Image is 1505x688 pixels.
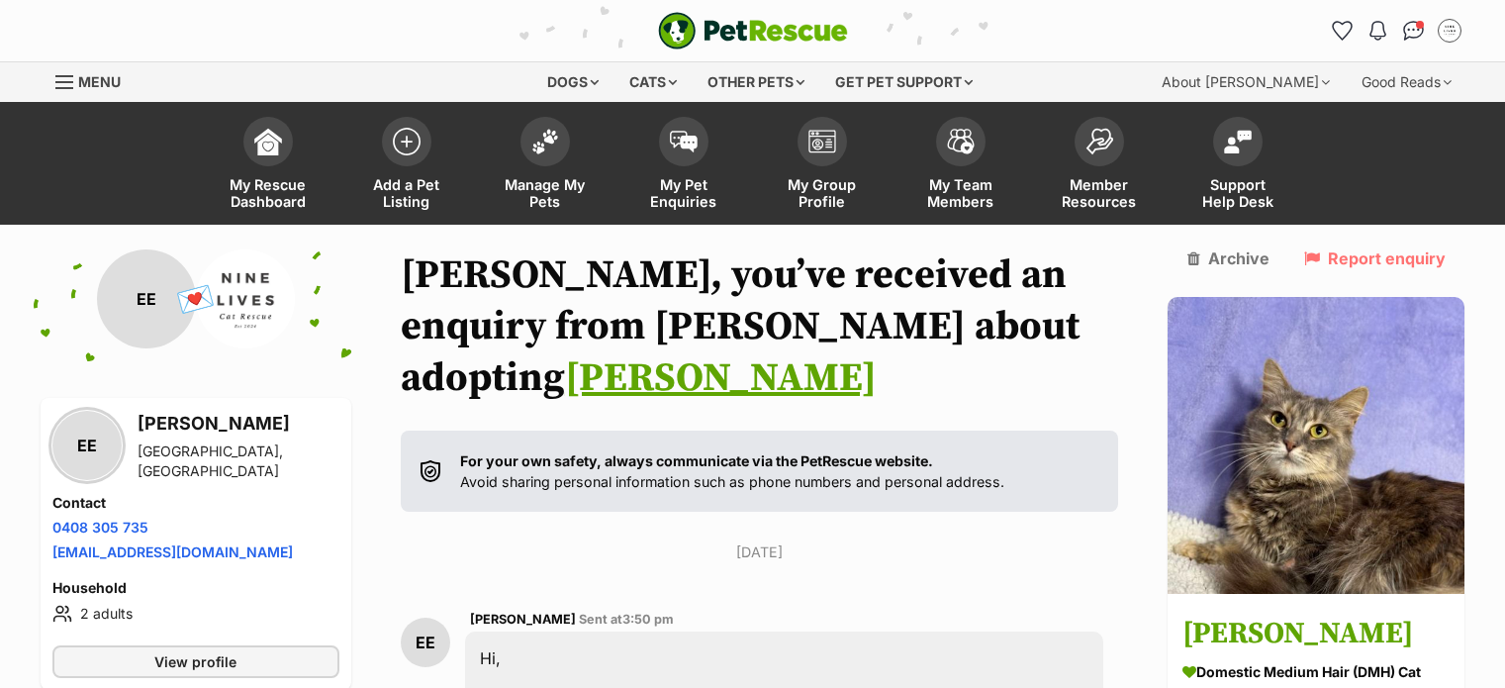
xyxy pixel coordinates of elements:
a: View profile [52,645,339,678]
p: [DATE] [401,541,1119,562]
span: [PERSON_NAME] [470,612,576,627]
div: [GEOGRAPHIC_DATA], [GEOGRAPHIC_DATA] [138,442,339,481]
a: Member Resources [1030,107,1169,225]
a: Favourites [1327,15,1359,47]
ul: Account quick links [1327,15,1465,47]
a: [PERSON_NAME] [565,353,877,403]
a: Menu [55,62,135,98]
span: My Pet Enquiries [639,176,728,210]
span: Add a Pet Listing [362,176,451,210]
li: 2 adults [52,602,339,626]
span: My Team Members [916,176,1005,210]
div: EE [401,618,450,667]
span: My Group Profile [778,176,867,210]
a: My Group Profile [753,107,892,225]
span: Manage My Pets [501,176,590,210]
div: Other pets [694,62,818,102]
a: Manage My Pets [476,107,614,225]
h1: [PERSON_NAME], you’ve received an enquiry from [PERSON_NAME] about adopting [401,249,1119,404]
h4: Household [52,578,339,598]
div: EE [97,249,196,348]
a: Add a Pet Listing [337,107,476,225]
div: About [PERSON_NAME] [1148,62,1344,102]
span: 💌 [173,278,218,321]
div: Good Reads [1348,62,1465,102]
img: chat-41dd97257d64d25036548639549fe6c8038ab92f7586957e7f3b1b290dea8141.svg [1403,21,1424,41]
img: Nine Lives Cat Rescue profile pic [196,249,295,348]
a: Archive [1187,249,1270,267]
div: Domestic Medium Hair (DMH) Cat [1182,662,1450,683]
a: Support Help Desk [1169,107,1307,225]
p: Avoid sharing personal information such as phone numbers and personal address. [460,450,1004,493]
img: manage-my-pets-icon-02211641906a0b7f246fdf0571729dbe1e7629f14944591b6c1af311fb30b64b.svg [531,129,559,154]
a: My Rescue Dashboard [199,107,337,225]
span: 3:50 pm [622,612,674,627]
div: Dogs [533,62,612,102]
h3: [PERSON_NAME] [1182,613,1450,657]
a: [EMAIL_ADDRESS][DOMAIN_NAME] [52,543,293,560]
img: add-pet-listing-icon-0afa8454b4691262ce3f59096e99ab1cd57d4a30225e0717b998d2c9b9846f56.svg [393,128,421,155]
span: Sent at [579,612,674,627]
button: Notifications [1363,15,1394,47]
strong: For your own safety, always communicate via the PetRescue website. [460,452,933,469]
img: dashboard-icon-eb2f2d2d3e046f16d808141f083e7271f6b2e854fb5c12c21221c1fb7104beca.svg [254,128,282,155]
span: Member Resources [1055,176,1144,210]
span: View profile [154,651,236,672]
img: member-resources-icon-8e73f808a243e03378d46382f2149f9095a855e16c252ad45f914b54edf8863c.svg [1085,128,1113,154]
div: EE [52,411,122,480]
img: help-desk-icon-fdf02630f3aa405de69fd3d07c3f3aa587a6932b1a1747fa1d2bba05be0121f9.svg [1224,130,1252,153]
a: Conversations [1398,15,1430,47]
img: notifications-46538b983faf8c2785f20acdc204bb7945ddae34d4c08c2a6579f10ce5e182be.svg [1369,21,1385,41]
h4: Contact [52,493,339,513]
span: Menu [78,73,121,90]
h3: [PERSON_NAME] [138,410,339,438]
span: Support Help Desk [1193,176,1282,210]
a: My Pet Enquiries [614,107,753,225]
img: group-profile-icon-3fa3cf56718a62981997c0bc7e787c4b2cf8bcc04b72c1350f741eb67cf2f40e.svg [808,130,836,153]
button: My account [1434,15,1465,47]
img: pet-enquiries-icon-7e3ad2cf08bfb03b45e93fb7055b45f3efa6380592205ae92323e6603595dc1f.svg [670,131,698,152]
a: Report enquiry [1304,249,1446,267]
img: Kelly Handsaker profile pic [1440,21,1459,41]
div: Get pet support [821,62,987,102]
a: My Team Members [892,107,1030,225]
img: team-members-icon-5396bd8760b3fe7c0b43da4ab00e1e3bb1a5d9ba89233759b79545d2d3fc5d0d.svg [947,129,975,154]
a: 0408 305 735 [52,519,148,536]
a: PetRescue [658,12,848,49]
img: logo-e224e6f780fb5917bec1dbf3a21bbac754714ae5b6737aabdf751b685950b380.svg [658,12,848,49]
img: Ivana [1168,297,1464,594]
div: Cats [615,62,691,102]
span: My Rescue Dashboard [224,176,313,210]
